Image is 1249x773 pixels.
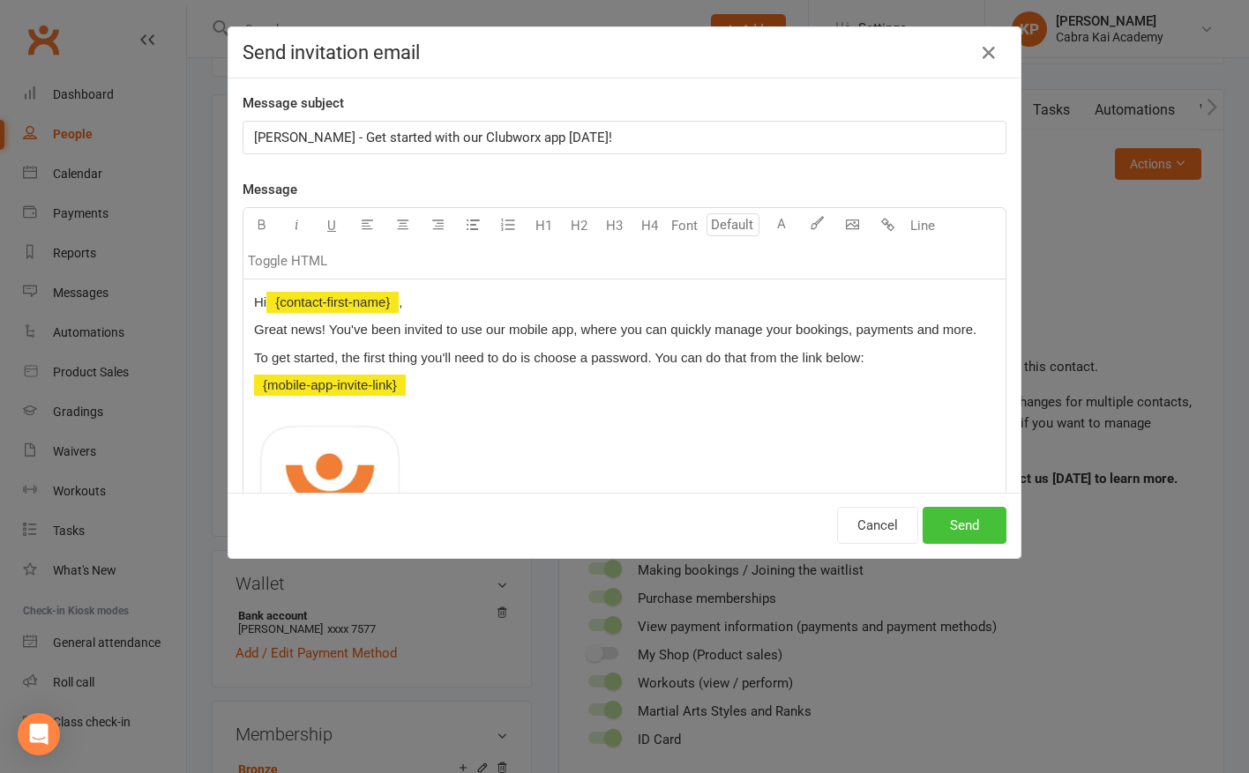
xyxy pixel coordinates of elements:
[243,243,332,279] button: Toggle HTML
[596,208,632,243] button: H3
[526,208,561,243] button: H1
[254,322,976,337] span: Great news! You've been invited to use our mobile app, where you can quickly manage your bookings...
[254,424,433,621] img: f04a0504-d57d-4aa0-872f-b1be2b9fe260.png
[632,208,667,243] button: H4
[254,130,612,145] span: [PERSON_NAME] - Get started with our Clubworx app [DATE]!
[764,208,799,243] button: A
[254,294,266,309] span: Hi
[327,218,336,234] span: U
[18,713,60,755] div: Open Intercom Messenger
[243,179,297,200] label: Message
[561,208,596,243] button: H2
[314,208,349,243] button: U
[254,350,864,365] span: To get started, the first thing you'll need to do is choose a password. You can do that from the ...
[707,213,759,236] input: Default
[975,39,1003,67] button: Close
[837,507,918,544] button: Cancel
[667,208,702,243] button: Font
[243,41,1006,63] h4: Send invitation email
[923,507,1006,544] button: Send
[243,93,344,114] label: Message subject
[399,294,402,309] span: ,
[905,208,940,243] button: Line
